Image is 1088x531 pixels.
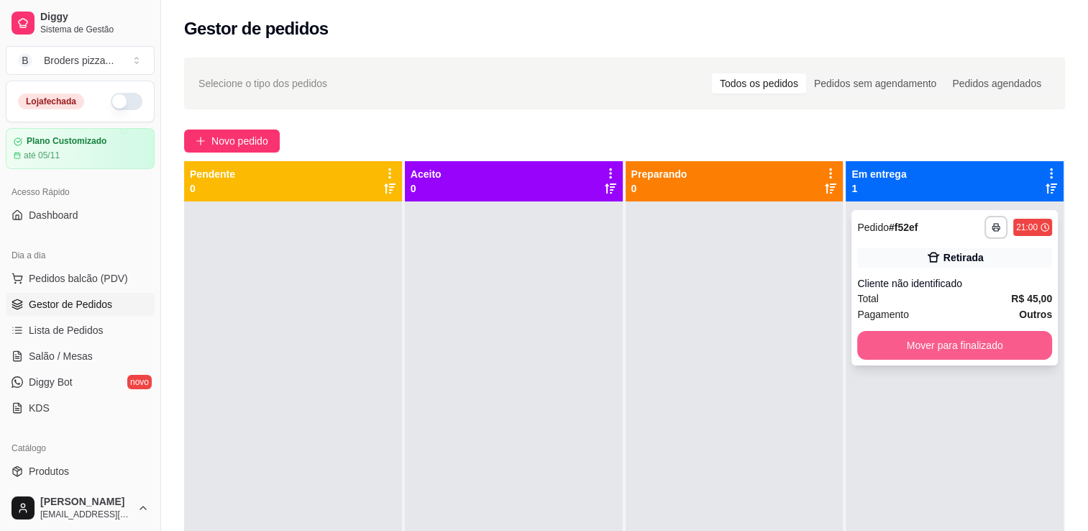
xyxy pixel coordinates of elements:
span: Produtos [29,464,69,478]
p: 1 [851,181,906,196]
a: Diggy Botnovo [6,371,155,394]
span: Gestor de Pedidos [29,297,112,312]
p: 0 [190,181,235,196]
div: 21:00 [1016,222,1038,233]
div: Retirada [943,250,984,265]
strong: Outros [1019,309,1052,320]
span: Dashboard [29,208,78,222]
button: Mover para finalizado [857,331,1052,360]
div: Acesso Rápido [6,181,155,204]
div: Loja fechada [18,94,84,109]
a: Produtos [6,460,155,483]
a: KDS [6,396,155,419]
div: Broders pizza ... [44,53,114,68]
span: Lista de Pedidos [29,323,104,337]
button: Novo pedido [184,130,280,153]
div: Pedidos agendados [944,73,1049,94]
p: 0 [631,181,687,196]
div: Pedidos sem agendamento [806,73,944,94]
article: Plano Customizado [27,136,106,147]
a: DiggySistema de Gestão [6,6,155,40]
button: Pedidos balcão (PDV) [6,267,155,290]
article: até 05/11 [24,150,60,161]
a: Lista de Pedidos [6,319,155,342]
span: Diggy [40,11,149,24]
strong: # f52ef [889,222,918,233]
div: Todos os pedidos [712,73,806,94]
h2: Gestor de pedidos [184,17,329,40]
strong: R$ 45,00 [1011,293,1052,304]
span: Novo pedido [211,133,268,149]
a: Dashboard [6,204,155,227]
button: Alterar Status [111,93,142,110]
button: Select a team [6,46,155,75]
p: Em entrega [851,167,906,181]
span: Pagamento [857,307,909,322]
a: Salão / Mesas [6,345,155,368]
span: Total [857,291,879,307]
span: [EMAIL_ADDRESS][DOMAIN_NAME] [40,509,132,520]
span: Pedido [857,222,889,233]
div: Dia a dia [6,244,155,267]
span: [PERSON_NAME] [40,496,132,509]
span: Selecione o tipo dos pedidos [198,76,327,91]
a: Plano Customizadoaté 05/11 [6,128,155,169]
span: plus [196,136,206,146]
span: B [18,53,32,68]
span: Salão / Mesas [29,349,93,363]
p: Preparando [631,167,687,181]
button: [PERSON_NAME][EMAIL_ADDRESS][DOMAIN_NAME] [6,491,155,525]
p: 0 [411,181,442,196]
span: Diggy Bot [29,375,73,389]
div: Cliente não identificado [857,276,1052,291]
span: Sistema de Gestão [40,24,149,35]
span: KDS [29,401,50,415]
a: Gestor de Pedidos [6,293,155,316]
div: Catálogo [6,437,155,460]
span: Pedidos balcão (PDV) [29,271,128,286]
p: Aceito [411,167,442,181]
p: Pendente [190,167,235,181]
